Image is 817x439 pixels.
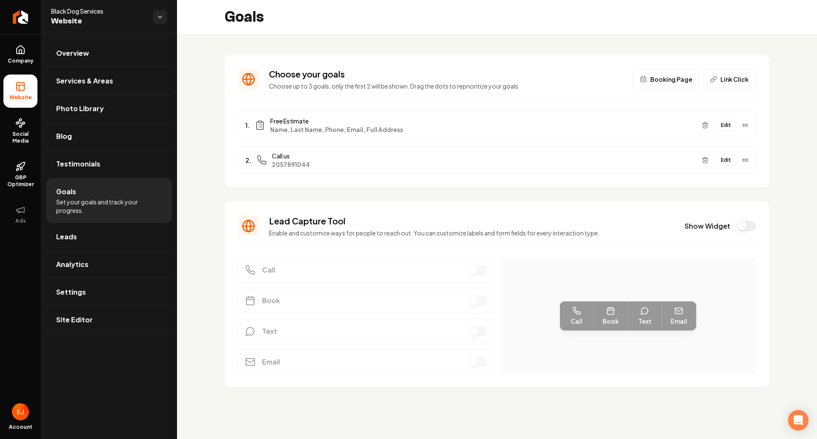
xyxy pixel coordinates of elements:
span: 2057891044 [272,160,695,169]
a: Analytics [46,251,172,278]
span: Call us [272,152,695,160]
span: Site Editor [56,315,93,325]
button: Open user button [12,403,29,420]
button: Ads [3,198,37,231]
a: Overview [46,40,172,67]
a: Leads [46,223,172,250]
div: Open Intercom Messenger [788,410,808,430]
span: Social Media [3,131,37,144]
span: Analytics [56,259,89,270]
a: Photo Library [46,95,172,122]
span: 1. [246,121,250,129]
span: 2. [246,156,251,164]
img: Rebolt Logo [13,10,29,24]
span: Booking Page [650,75,692,83]
span: Link Click [720,75,748,83]
a: Social Media [3,111,37,151]
a: Site Editor [46,306,172,333]
span: Settings [56,287,86,297]
a: Company [3,38,37,71]
a: Services & Areas [46,67,172,95]
p: Enable and customize ways for people to reach out. You can customize labels and form fields for e... [269,229,674,237]
span: Leads [56,232,77,242]
button: Booking Page [633,69,700,89]
a: Testimonials [46,150,172,178]
a: Settings [46,278,172,306]
li: 2.Call us2057891044Edit [238,146,756,174]
span: Ads [12,218,29,224]
h3: Lead Capture Tool [269,215,674,227]
button: Edit [715,120,737,131]
span: Overview [56,48,89,58]
span: Account [9,424,32,430]
button: Link Click [703,69,756,89]
span: Goals [56,187,76,197]
span: Blog [56,131,72,141]
span: GBP Optimizer [3,174,37,188]
span: Services & Areas [56,76,113,86]
h3: Choose your goals [269,68,623,80]
label: Show Widget [685,221,730,231]
span: Name, Last Name, Phone, Email, Full Address [270,125,695,134]
img: Eduard Joers [12,403,29,420]
span: Website [6,94,35,101]
span: Company [4,57,37,64]
span: Free Estimate [270,117,695,125]
span: Photo Library [56,103,104,114]
li: 1.Free EstimateName, Last Name, Phone, Email, Full AddressEdit [238,111,756,139]
a: GBP Optimizer [3,155,37,195]
button: Edit [715,155,737,166]
h2: Goals [225,9,264,26]
span: Set your goals and track your progress. [56,198,162,215]
span: Website [51,15,146,27]
p: Choose up to 3 goals, only the first 2 will be shown. Drag the dots to reprioritize your goals [269,82,623,90]
span: Black Dog Services [51,7,146,15]
span: Testimonials [56,159,100,169]
a: Blog [46,123,172,150]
